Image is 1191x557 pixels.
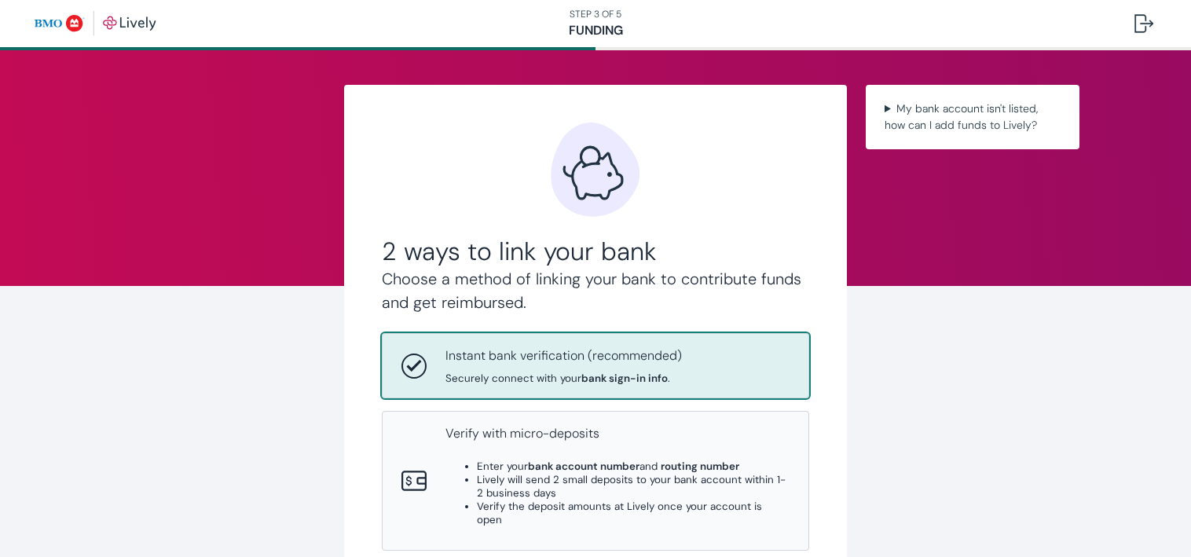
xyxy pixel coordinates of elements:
li: Verify the deposit amounts at Lively once your account is open [477,500,790,526]
button: Micro-depositsVerify with micro-depositsEnter yourbank account numberand routing numberLively wil... [383,412,808,550]
svg: Instant bank verification [401,354,427,379]
li: Enter your and [477,460,790,473]
summary: My bank account isn't listed, how can I add funds to Lively? [878,97,1067,137]
svg: Micro-deposits [401,468,427,493]
img: Lively [35,11,156,36]
button: Instant bank verificationInstant bank verification (recommended)Securely connect with yourbank si... [383,334,808,398]
button: Log out [1122,5,1166,42]
strong: bank sign-in info [581,372,668,385]
h4: Choose a method of linking your bank to contribute funds and get reimbursed. [382,267,809,314]
h2: 2 ways to link your bank [382,236,809,267]
li: Lively will send 2 small deposits to your bank account within 1-2 business days [477,473,790,500]
strong: bank account number [528,460,639,473]
span: Securely connect with your . [445,372,682,385]
p: Verify with micro-deposits [445,424,790,443]
strong: routing number [661,460,739,473]
p: Instant bank verification (recommended) [445,346,682,365]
